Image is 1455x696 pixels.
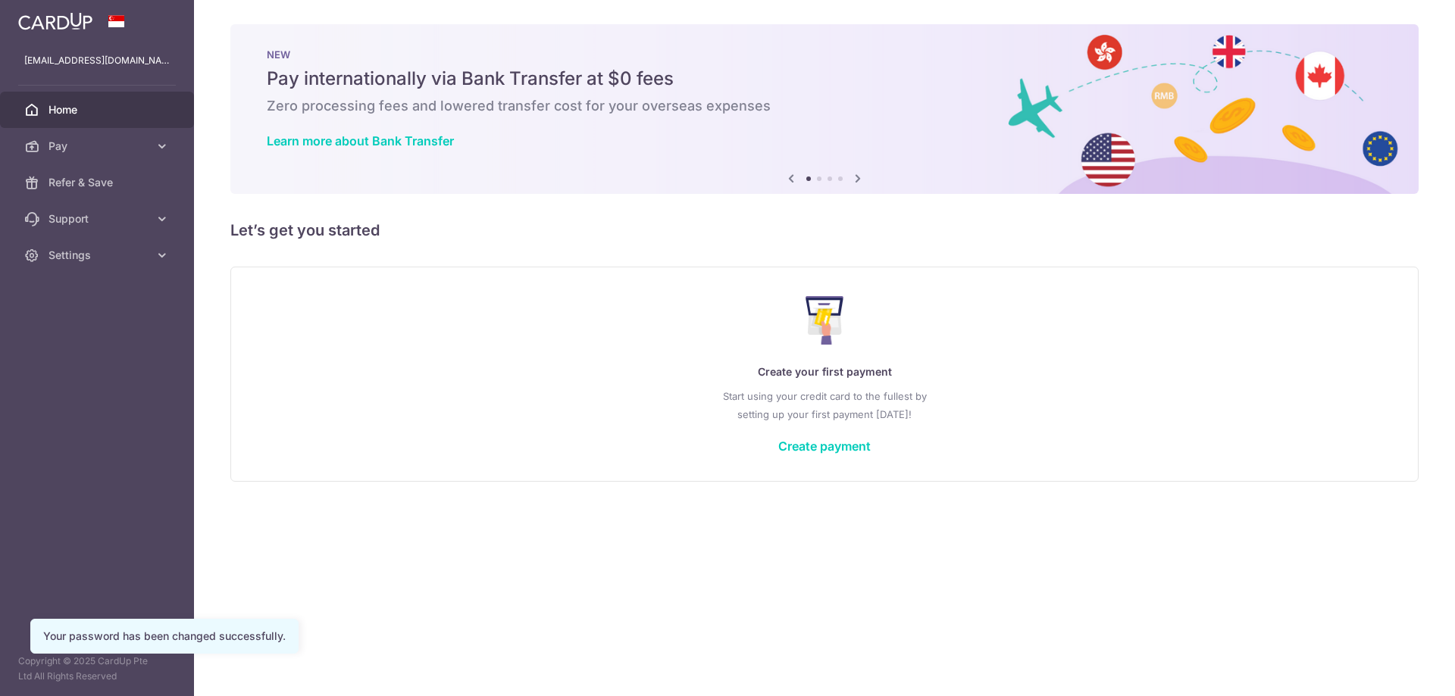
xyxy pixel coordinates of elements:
img: Make Payment [806,296,844,345]
span: Support [48,211,149,226]
p: NEW [267,48,1382,61]
img: Bank transfer banner [230,24,1419,194]
h6: Zero processing fees and lowered transfer cost for your overseas expenses [267,97,1382,115]
span: Pay [48,139,149,154]
img: CardUp [18,12,92,30]
h5: Let’s get you started [230,218,1419,242]
span: Home [48,102,149,117]
span: Settings [48,248,149,263]
h5: Pay internationally via Bank Transfer at $0 fees [267,67,1382,91]
a: Create payment [778,439,871,454]
div: Your password has been changed successfully. [43,629,286,644]
p: Start using your credit card to the fullest by setting up your first payment [DATE]! [261,387,1388,423]
span: Refer & Save [48,175,149,190]
a: Learn more about Bank Transfer [267,133,454,148]
p: Create your first payment [261,363,1388,381]
p: [EMAIL_ADDRESS][DOMAIN_NAME] [24,53,170,68]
